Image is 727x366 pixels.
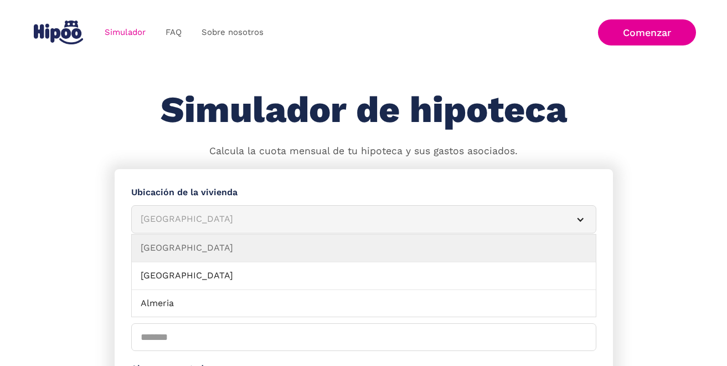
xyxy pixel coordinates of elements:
[161,90,567,130] h1: Simulador de hipoteca
[95,22,156,43] a: Simulador
[131,234,596,317] nav: [GEOGRAPHIC_DATA]
[141,212,560,226] div: [GEOGRAPHIC_DATA]
[209,144,518,159] p: Calcula la cuota mensual de tu hipoteca y sus gastos asociados.
[598,19,696,45] a: Comenzar
[132,290,596,318] a: Almeria
[132,262,596,290] a: [GEOGRAPHIC_DATA]
[32,16,86,49] a: home
[156,22,192,43] a: FAQ
[131,205,596,233] article: [GEOGRAPHIC_DATA]
[131,186,596,200] label: Ubicación de la vivienda
[132,235,596,262] a: [GEOGRAPHIC_DATA]
[192,22,274,43] a: Sobre nosotros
